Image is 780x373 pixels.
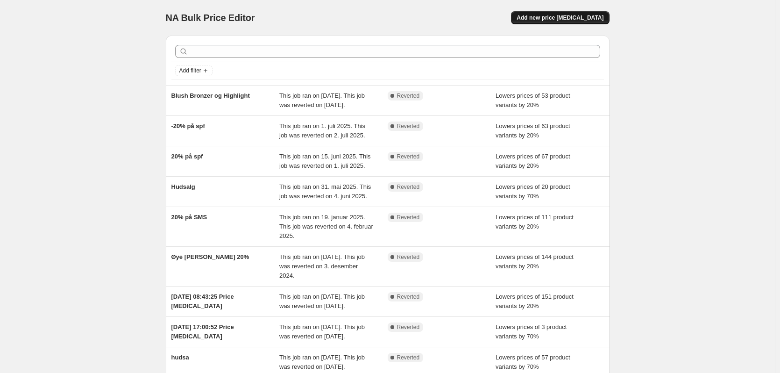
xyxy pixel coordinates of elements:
[496,92,570,108] span: Lowers prices of 53 product variants by 20%
[279,153,371,169] span: This job ran on 15. juni 2025. This job was reverted on 1. juli 2025.
[397,253,420,261] span: Reverted
[279,183,371,200] span: This job ran on 31. mai 2025. This job was reverted on 4. juni 2025.
[279,293,365,309] span: This job ran on [DATE]. This job was reverted on [DATE].
[171,253,249,260] span: Øye [PERSON_NAME] 20%
[279,354,365,370] span: This job ran on [DATE]. This job was reverted on [DATE].
[279,253,365,279] span: This job ran on [DATE]. This job was reverted on 3. desember 2024.
[397,354,420,361] span: Reverted
[496,153,570,169] span: Lowers prices of 67 product variants by 20%
[511,11,609,24] button: Add new price [MEDICAL_DATA]
[171,153,203,160] span: 20% på spf
[397,323,420,331] span: Reverted
[171,293,234,309] span: [DATE] 08:43:25 Price [MEDICAL_DATA]
[496,354,570,370] span: Lowers prices of 57 product variants by 70%
[496,323,567,340] span: Lowers prices of 3 product variants by 70%
[171,92,250,99] span: Blush Bronzer og Highlight
[279,92,365,108] span: This job ran on [DATE]. This job was reverted on [DATE].
[279,122,365,139] span: This job ran on 1. juli 2025. This job was reverted on 2. juli 2025.
[496,293,574,309] span: Lowers prices of 151 product variants by 20%
[397,92,420,100] span: Reverted
[171,214,207,221] span: 20% på SMS
[517,14,603,22] span: Add new price [MEDICAL_DATA]
[279,214,373,239] span: This job ran on 19. januar 2025. This job was reverted on 4. februar 2025.
[171,183,195,190] span: Hudsalg
[171,354,189,361] span: hudsa
[279,323,365,340] span: This job ran on [DATE]. This job was reverted on [DATE].
[166,13,255,23] span: NA Bulk Price Editor
[496,253,574,270] span: Lowers prices of 144 product variants by 20%
[175,65,213,76] button: Add filter
[397,214,420,221] span: Reverted
[397,122,420,130] span: Reverted
[496,183,570,200] span: Lowers prices of 20 product variants by 70%
[397,183,420,191] span: Reverted
[397,153,420,160] span: Reverted
[179,67,201,74] span: Add filter
[171,122,205,129] span: -20% på spf
[496,122,570,139] span: Lowers prices of 63 product variants by 20%
[171,323,234,340] span: [DATE] 17:00:52 Price [MEDICAL_DATA]
[397,293,420,301] span: Reverted
[496,214,574,230] span: Lowers prices of 111 product variants by 20%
